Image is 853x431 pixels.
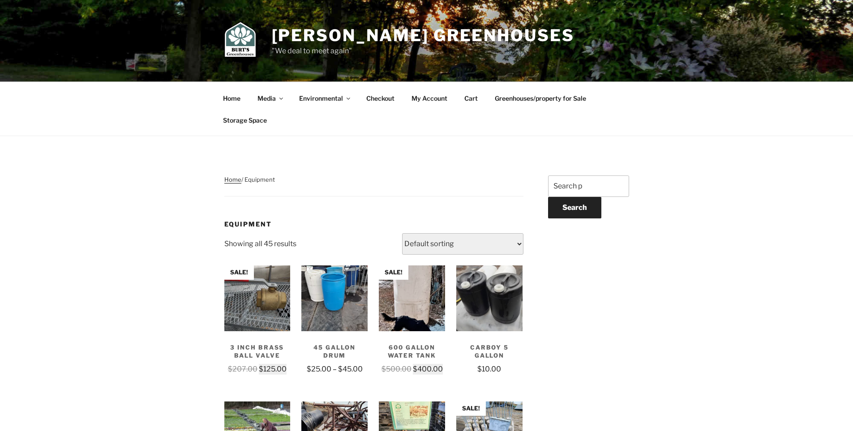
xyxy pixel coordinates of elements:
[548,175,629,197] input: Search products…
[379,265,445,375] a: Sale! 600 Gallon Water Tank
[224,175,524,196] nav: Breadcrumb
[548,197,601,218] button: Search
[224,21,256,57] img: Burt's Greenhouses
[379,265,445,332] img: 600 Gallon Water Tank
[224,265,254,280] span: Sale!
[301,265,368,375] a: 45 gallon drum
[381,365,386,373] span: $
[224,233,296,255] p: Showing all 45 results
[338,365,343,373] span: $
[215,87,638,131] nav: Top Menu
[359,87,403,109] a: Checkout
[381,365,411,373] bdi: 500.00
[379,265,408,280] span: Sale!
[307,365,311,373] span: $
[224,265,291,375] a: Sale! 3 inch brass ball valve
[228,365,232,373] span: $
[224,334,291,364] h2: 3 inch brass ball valve
[477,365,501,373] bdi: 10.00
[456,265,523,332] img: Carboy 5 Gallon
[548,175,629,250] aside: Blog Sidebar
[404,87,455,109] a: My Account
[413,365,417,373] span: $
[402,233,523,255] select: Shop order
[301,265,368,332] img: 45 gallon drum
[487,87,594,109] a: Greenhouses/property for Sale
[259,365,263,373] span: $
[224,176,241,183] a: Home
[413,365,443,373] bdi: 400.00
[215,87,249,109] a: Home
[291,87,357,109] a: Environmental
[457,87,486,109] a: Cart
[250,87,290,109] a: Media
[301,334,368,364] h2: 45 gallon drum
[456,334,523,364] h2: Carboy 5 Gallon
[228,365,257,373] bdi: 207.00
[477,365,482,373] span: $
[333,365,337,373] span: –
[215,109,275,131] a: Storage Space
[272,46,574,56] p: "We deal to meet again"
[259,365,287,373] bdi: 125.00
[272,26,574,45] a: [PERSON_NAME] Greenhouses
[379,334,445,364] h2: 600 Gallon Water Tank
[307,365,331,373] bdi: 25.00
[224,220,524,229] h1: Equipment
[224,265,291,332] img: 3 inch brass ball valve
[456,265,523,375] a: Carboy 5 Gallon $10.00
[456,401,486,416] span: Sale!
[338,365,363,373] bdi: 45.00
